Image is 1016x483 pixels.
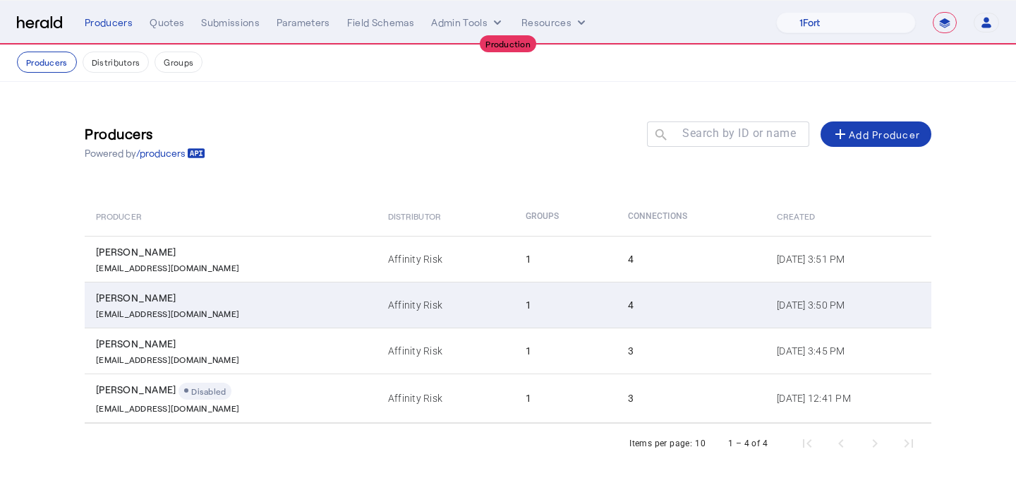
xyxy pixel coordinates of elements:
[96,305,239,319] p: [EMAIL_ADDRESS][DOMAIN_NAME]
[201,16,260,30] div: Submissions
[96,291,371,305] div: [PERSON_NAME]
[377,374,514,423] td: Affinity Risk
[150,16,184,30] div: Quotes
[647,127,671,145] mat-icon: search
[821,121,931,147] button: Add Producer
[377,328,514,374] td: Affinity Risk
[85,16,133,30] div: Producers
[96,400,239,414] p: [EMAIL_ADDRESS][DOMAIN_NAME]
[85,146,205,160] p: Powered by
[514,196,617,236] th: Groups
[96,245,371,259] div: [PERSON_NAME]
[96,383,371,400] div: [PERSON_NAME]
[514,282,617,328] td: 1
[617,196,766,236] th: Connections
[377,282,514,328] td: Affinity Risk
[695,436,706,451] div: 10
[628,391,760,405] div: 3
[96,351,239,365] p: [EMAIL_ADDRESS][DOMAIN_NAME]
[347,16,415,30] div: Field Schemas
[155,52,202,73] button: Groups
[728,436,768,451] div: 1 – 4 of 4
[83,52,150,73] button: Distributors
[766,236,931,282] td: [DATE] 3:51 PM
[377,236,514,282] td: Affinity Risk
[628,298,760,312] div: 4
[85,196,377,236] th: Producer
[431,16,504,30] button: internal dropdown menu
[628,252,760,266] div: 4
[766,374,931,423] td: [DATE] 12:41 PM
[514,236,617,282] td: 1
[521,16,588,30] button: Resources dropdown menu
[96,337,371,351] div: [PERSON_NAME]
[514,328,617,374] td: 1
[191,386,226,396] span: Disabled
[832,126,920,143] div: Add Producer
[17,52,77,73] button: Producers
[480,35,536,52] div: Production
[136,146,205,160] a: /producers
[96,259,239,273] p: [EMAIL_ADDRESS][DOMAIN_NAME]
[832,126,849,143] mat-icon: add
[17,16,62,30] img: Herald Logo
[514,374,617,423] td: 1
[277,16,330,30] div: Parameters
[629,436,692,451] div: Items per page:
[377,196,514,236] th: Distributor
[766,328,931,374] td: [DATE] 3:45 PM
[766,282,931,328] td: [DATE] 3:50 PM
[766,196,931,236] th: Created
[628,344,760,358] div: 3
[682,126,796,140] mat-label: Search by ID or name
[85,124,205,143] h3: Producers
